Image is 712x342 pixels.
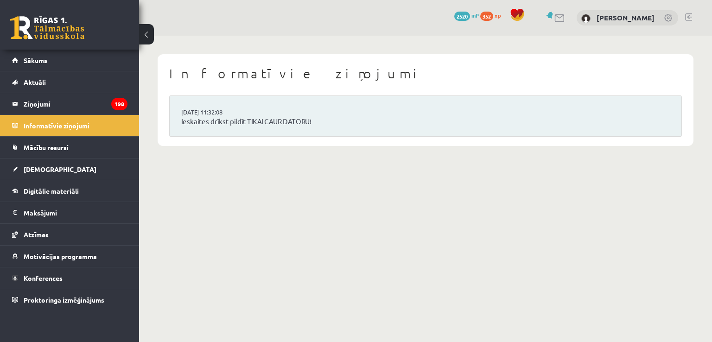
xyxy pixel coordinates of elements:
[111,98,127,110] i: 198
[24,93,127,114] legend: Ziņojumi
[12,267,127,289] a: Konferences
[12,50,127,71] a: Sākums
[10,16,84,39] a: Rīgas 1. Tālmācības vidusskola
[24,187,79,195] span: Digitālie materiāli
[495,12,501,19] span: xp
[12,93,127,114] a: Ziņojumi198
[12,71,127,93] a: Aktuāli
[24,274,63,282] span: Konferences
[24,296,104,304] span: Proktoringa izmēģinājums
[454,12,470,21] span: 2520
[24,56,47,64] span: Sākums
[181,116,670,127] a: Ieskaites drīkst pildīt TIKAI CAUR DATORU!
[12,158,127,180] a: [DEMOGRAPHIC_DATA]
[24,115,127,136] legend: Informatīvie ziņojumi
[12,246,127,267] a: Motivācijas programma
[24,78,46,86] span: Aktuāli
[12,180,127,202] a: Digitālie materiāli
[12,289,127,310] a: Proktoringa izmēģinājums
[454,12,479,19] a: 2520 mP
[181,108,251,117] a: [DATE] 11:32:08
[581,14,591,23] img: Grieta Anna Novika
[471,12,479,19] span: mP
[12,202,127,223] a: Maksājumi
[597,13,655,22] a: [PERSON_NAME]
[12,115,127,136] a: Informatīvie ziņojumi
[480,12,493,21] span: 352
[480,12,505,19] a: 352 xp
[24,230,49,239] span: Atzīmes
[12,137,127,158] a: Mācību resursi
[169,66,682,82] h1: Informatīvie ziņojumi
[12,224,127,245] a: Atzīmes
[24,252,97,260] span: Motivācijas programma
[24,165,96,173] span: [DEMOGRAPHIC_DATA]
[24,143,69,152] span: Mācību resursi
[24,202,127,223] legend: Maksājumi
